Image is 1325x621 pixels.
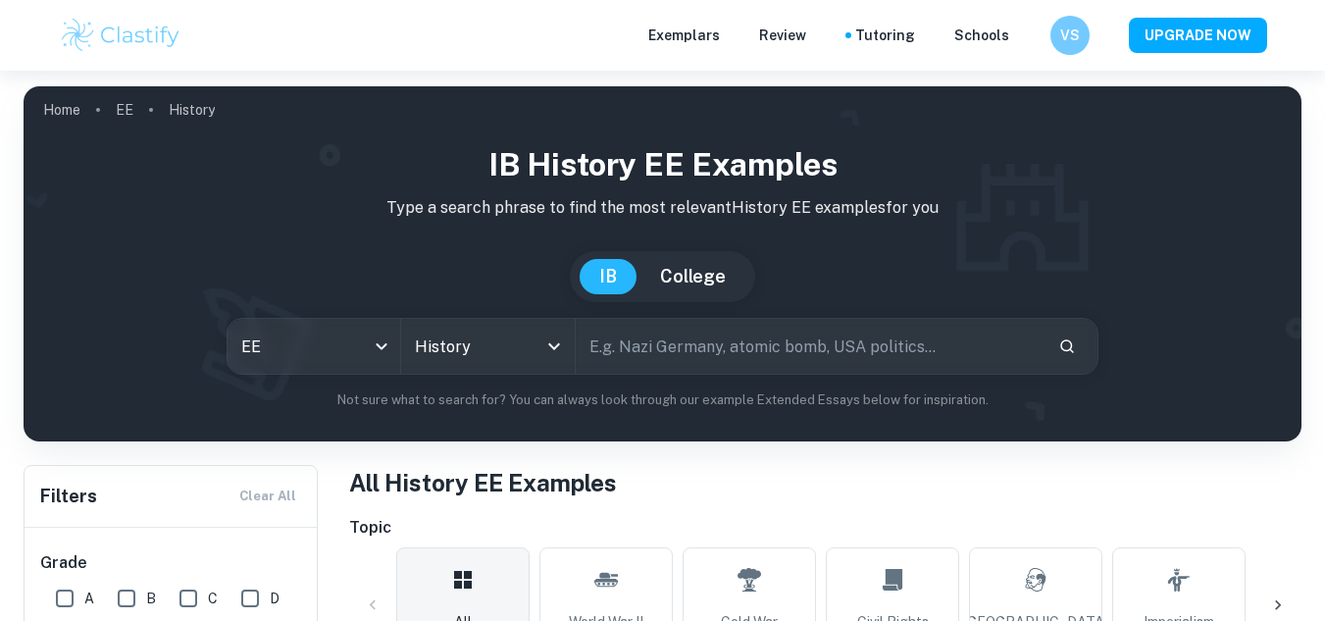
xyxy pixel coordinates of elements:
[43,96,80,124] a: Home
[1129,18,1267,53] button: UPGRADE NOW
[39,196,1286,220] p: Type a search phrase to find the most relevant History EE examples for you
[39,390,1286,410] p: Not sure what to search for? You can always look through our example Extended Essays below for in...
[116,96,133,124] a: EE
[208,588,218,609] span: C
[855,25,915,46] a: Tutoring
[759,25,806,46] p: Review
[954,25,1009,46] a: Schools
[576,319,1044,374] input: E.g. Nazi Germany, atomic bomb, USA politics...
[540,333,568,360] button: Open
[1050,330,1084,363] button: Search
[39,141,1286,188] h1: IB History EE examples
[24,86,1301,441] img: profile cover
[169,99,215,121] p: History
[349,465,1301,500] h1: All History EE Examples
[146,588,156,609] span: B
[59,16,183,55] img: Clastify logo
[40,551,303,575] h6: Grade
[84,588,94,609] span: A
[40,483,97,510] h6: Filters
[270,588,280,609] span: D
[1058,25,1081,46] h6: VS
[228,319,401,374] div: EE
[580,259,637,294] button: IB
[648,25,720,46] p: Exemplars
[1025,30,1035,40] button: Help and Feedback
[349,516,1301,540] h6: Topic
[1050,16,1090,55] button: VS
[640,259,745,294] button: College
